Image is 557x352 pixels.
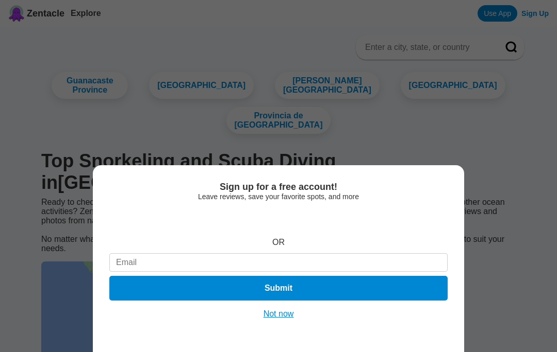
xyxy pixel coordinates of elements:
button: Not now [260,309,297,319]
input: Email [109,253,448,272]
div: Leave reviews, save your favorite spots, and more [109,192,448,201]
button: Submit [109,276,448,301]
div: Sign up for a free account! [109,182,448,192]
div: OR [272,238,285,247]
